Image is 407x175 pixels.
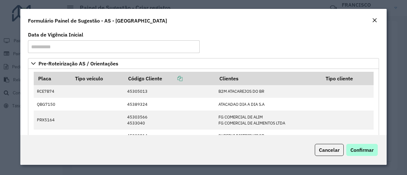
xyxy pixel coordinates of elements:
td: RCE7B74 [34,85,71,98]
button: Cancelar [315,144,344,156]
button: Confirmar [346,144,378,156]
th: Clientes [215,72,321,85]
td: PRX5164 [34,111,71,129]
td: 45303214 45303219 45303567 [124,130,215,155]
button: Close [370,17,379,25]
td: FG COMERCIAL DE ALIM FG COMERCIAL DE ALIMENTOS LTDA [215,111,321,129]
th: Placa [34,72,71,85]
td: SUPERVI DISTRIBUIDOR SUPERVI DISTRIBUIDOR FG COMERCIAL DE ALIM [215,130,321,155]
a: Copiar [162,75,183,82]
th: Tipo veículo [71,72,124,85]
label: Data de Vigência Inicial [28,31,83,38]
td: ATACADAO DIA A DIA S.A [215,98,321,111]
td: 45305013 [124,85,215,98]
td: 45389324 [124,98,215,111]
span: Confirmar [350,147,374,153]
td: B2M ATACAREJOS DO BR [215,85,321,98]
span: Pre-Roteirização AS / Orientações [38,61,118,66]
td: 45303566 4533040 [124,111,215,129]
a: Pre-Roteirização AS / Orientações [28,58,379,69]
span: Cancelar [319,147,340,153]
td: SCE6A26 [34,130,71,155]
th: Tipo cliente [321,72,373,85]
th: Código Cliente [124,72,215,85]
td: QBG7150 [34,98,71,111]
h4: Formulário Painel de Sugestão - AS - [GEOGRAPHIC_DATA] [28,17,167,24]
em: Fechar [372,18,377,23]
